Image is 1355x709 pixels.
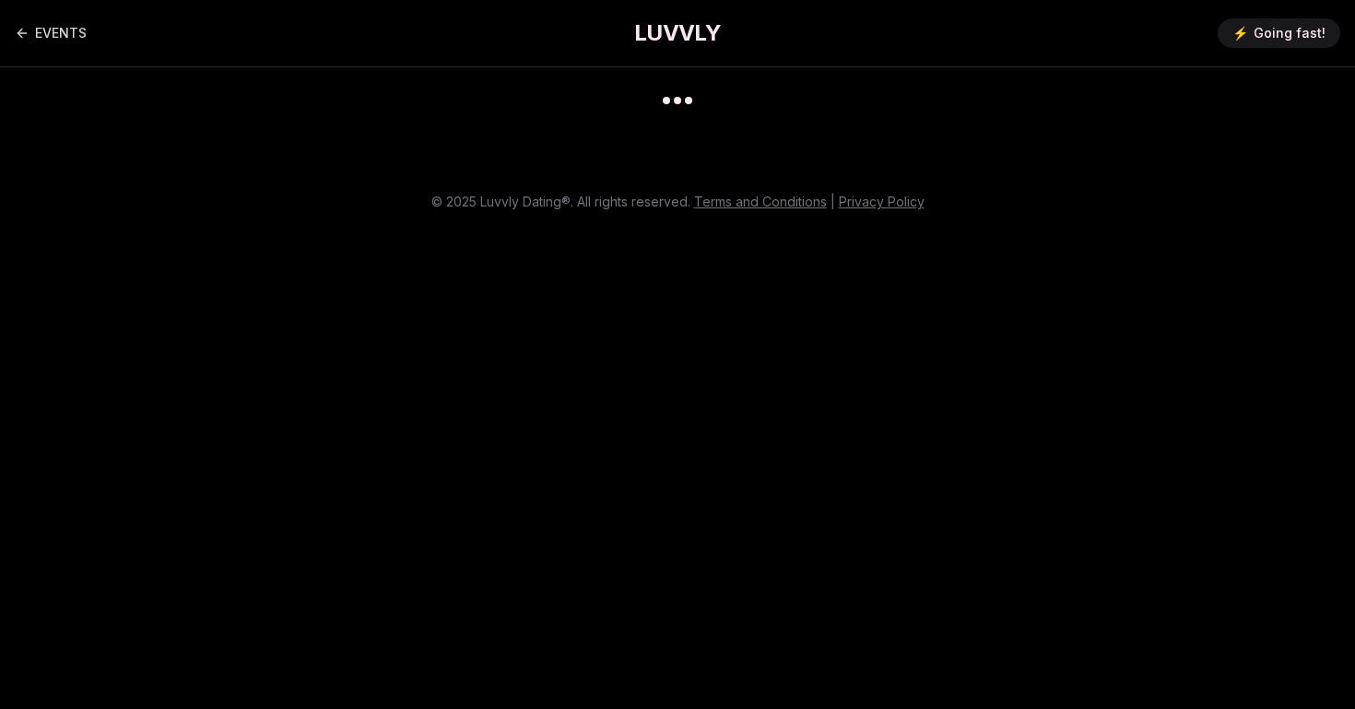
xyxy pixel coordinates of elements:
span: | [831,194,835,209]
a: Privacy Policy [839,194,925,209]
span: Going fast! [1254,24,1326,42]
a: Terms and Conditions [694,194,827,209]
a: LUVVLY [634,18,721,48]
span: ⚡️ [1232,24,1248,42]
a: Back to events [15,15,87,52]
